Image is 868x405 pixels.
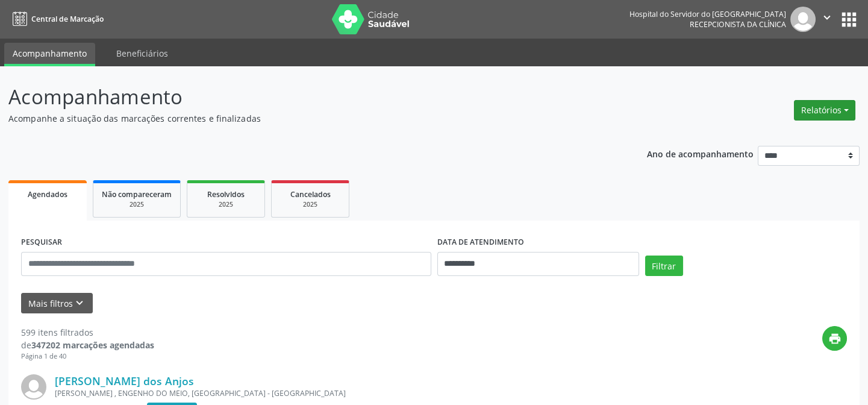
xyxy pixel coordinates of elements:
button: Mais filtroskeyboard_arrow_down [21,293,93,314]
i:  [820,11,834,24]
img: img [21,374,46,400]
span: Agendados [28,189,67,199]
button: Filtrar [645,256,683,276]
div: 2025 [196,200,256,209]
button: Relatórios [794,100,855,121]
p: Acompanhamento [8,82,604,112]
p: Acompanhe a situação das marcações correntes e finalizadas [8,112,604,125]
img: img [790,7,816,32]
i: keyboard_arrow_down [73,297,86,310]
strong: 347202 marcações agendadas [31,339,154,351]
div: Hospital do Servidor do [GEOGRAPHIC_DATA] [629,9,786,19]
button: print [822,326,847,351]
div: Página 1 de 40 [21,351,154,362]
div: 599 itens filtrados [21,326,154,339]
a: Central de Marcação [8,9,104,29]
span: Recepcionista da clínica [690,19,786,30]
span: Não compareceram [102,189,172,199]
span: Cancelados [290,189,331,199]
p: Ano de acompanhamento [647,146,754,161]
label: DATA DE ATENDIMENTO [437,233,524,252]
div: 2025 [102,200,172,209]
label: PESQUISAR [21,233,62,252]
button:  [816,7,838,32]
span: Central de Marcação [31,14,104,24]
a: Acompanhamento [4,43,95,66]
div: [PERSON_NAME] , ENGENHO DO MEIO, [GEOGRAPHIC_DATA] - [GEOGRAPHIC_DATA] [55,388,666,398]
span: Resolvidos [207,189,245,199]
div: de [21,339,154,351]
a: Beneficiários [108,43,176,64]
a: [PERSON_NAME] dos Anjos [55,374,194,388]
button: apps [838,9,860,30]
div: 2025 [280,200,340,209]
i: print [828,332,841,345]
